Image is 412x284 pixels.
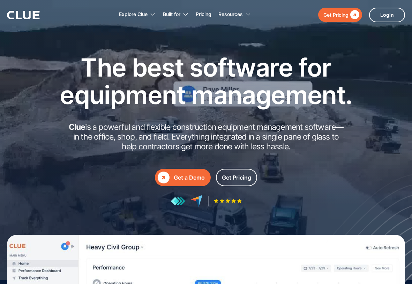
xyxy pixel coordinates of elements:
[163,3,180,25] div: Built for
[196,3,211,25] a: Pricing
[171,197,185,206] img: reviews at getapp
[67,123,346,151] h2: is a powerful and flexible construction equipment management software in the office, shop, and fi...
[318,8,362,22] a: Get Pricing
[218,3,251,25] div: Resources
[216,169,257,186] a: Get Pricing
[49,54,363,109] h1: The best software for equipment management.
[336,122,343,132] strong: —
[349,10,359,19] div: 
[69,122,85,132] strong: Clue
[190,195,203,207] img: reviews at capterra
[369,8,405,22] a: Login
[218,3,243,25] div: Resources
[323,10,349,19] div: Get Pricing
[222,173,251,182] div: Get Pricing
[174,173,205,182] div: Get a Demo
[155,169,211,186] a: Get a Demo
[119,3,148,25] div: Explore Clue
[163,3,189,25] div: Built for
[119,3,156,25] div: Explore Clue
[214,199,242,203] img: Five-star rating icon
[158,172,170,183] div: 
